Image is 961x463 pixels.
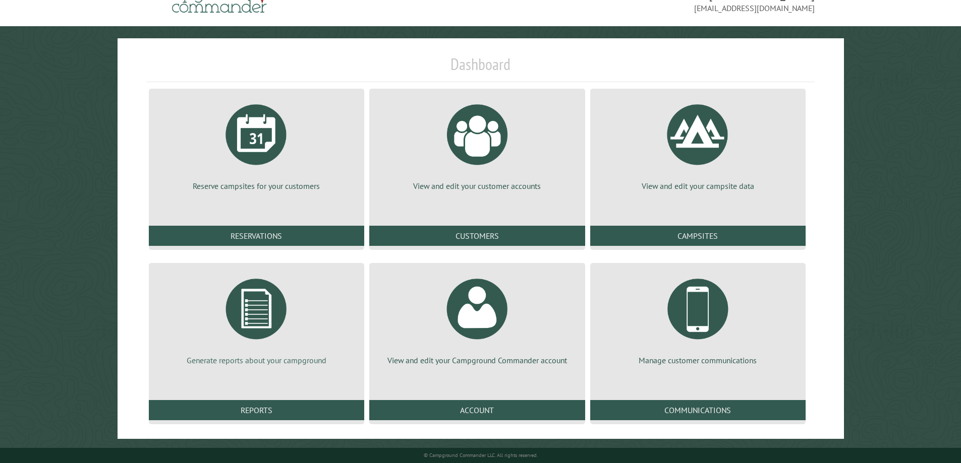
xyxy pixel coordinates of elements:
[381,271,573,366] a: View and edit your Campground Commander account
[161,355,352,366] p: Generate reports about your campground
[149,226,364,246] a: Reservations
[381,180,573,191] p: View and edit your customer accounts
[149,400,364,420] a: Reports
[161,97,352,191] a: Reserve campsites for your customers
[590,400,806,420] a: Communications
[424,452,538,458] small: © Campground Commander LLC. All rights reserved.
[369,226,585,246] a: Customers
[381,355,573,366] p: View and edit your Campground Commander account
[602,180,794,191] p: View and edit your campsite data
[602,271,794,366] a: Manage customer communications
[602,97,794,191] a: View and edit your campsite data
[146,54,815,82] h1: Dashboard
[602,355,794,366] p: Manage customer communications
[369,400,585,420] a: Account
[161,180,352,191] p: Reserve campsites for your customers
[590,226,806,246] a: Campsites
[381,97,573,191] a: View and edit your customer accounts
[161,271,352,366] a: Generate reports about your campground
